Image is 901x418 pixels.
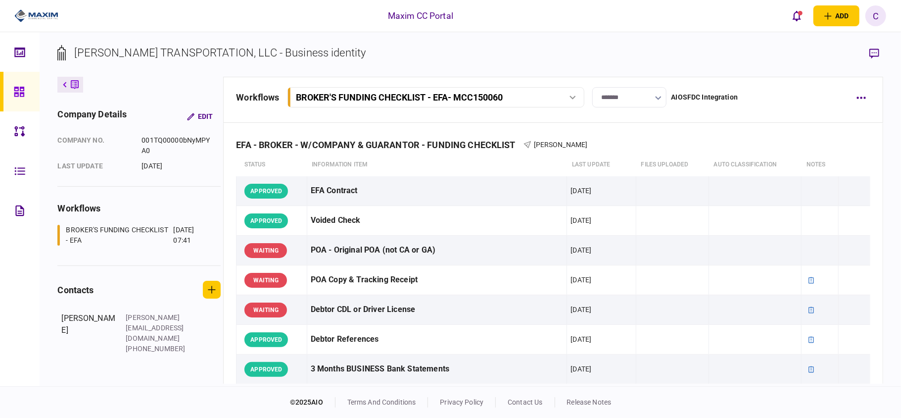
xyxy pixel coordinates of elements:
div: [DATE] [570,275,591,285]
div: workflows [236,91,279,104]
div: BROKER'S FUNDING CHECKLIST - EFA - MCC150060 [296,92,503,103]
a: contact us [508,398,542,406]
div: company no. [57,135,132,156]
div: Maxim CC Portal [388,9,453,22]
button: C [865,5,886,26]
div: last update [57,161,132,171]
div: © 2025 AIO [290,397,335,408]
div: APPROVED [244,362,288,377]
div: [DATE] [570,215,591,225]
div: [PERSON_NAME] [61,313,116,354]
button: Edit [179,107,221,125]
div: [DATE] [570,305,591,314]
th: Information item [307,154,567,176]
div: APPROVED [244,332,288,347]
div: [PERSON_NAME] TRANSPORTATION, LLC - Business identity [74,45,366,61]
div: 001TQ00000bNyMPYA0 [142,135,213,156]
div: company details [57,107,127,125]
div: 3 Months BUSINESS Bank Statements [311,358,564,380]
th: last update [567,154,636,176]
div: Debtor CDL or Driver License [311,299,564,321]
div: EFA Contract [311,180,564,202]
a: release notes [567,398,612,406]
div: POA Copy & Tracking Receipt [311,269,564,291]
div: [DATE] [570,186,591,196]
div: WAITING [244,273,287,288]
div: [DATE] [570,364,591,374]
button: open adding identity options [813,5,859,26]
div: contacts [57,283,94,297]
div: APPROVED [244,213,288,228]
button: BROKER'S FUNDING CHECKLIST - EFA- MCC150060 [287,87,584,107]
div: [DATE] [570,334,591,344]
div: Voided Check [311,209,564,232]
div: [DATE] [142,161,213,171]
th: auto classification [709,154,802,176]
div: Debtor References [311,328,564,351]
div: [DATE] 07:41 [174,225,209,246]
th: notes [802,154,838,176]
span: [PERSON_NAME] [534,141,588,149]
div: AIOSFDC Integration [671,92,738,103]
div: workflows [57,202,221,215]
div: POA - Original POA (not CA or GA) [311,239,564,261]
th: status [237,154,307,176]
div: EFA - BROKER - W/COMPANY & GUARANTOR - FUNDING CHECKLIST [236,140,523,150]
a: BROKER'S FUNDING CHECKLIST - EFA[DATE] 07:41 [57,225,208,246]
div: [PERSON_NAME][EMAIL_ADDRESS][DOMAIN_NAME] [126,313,190,344]
div: [DATE] [570,245,591,255]
div: BROKER'S FUNDING CHECKLIST - EFA [66,225,171,246]
div: [PHONE_NUMBER] [126,344,190,354]
th: Files uploaded [636,154,709,176]
img: client company logo [14,8,58,23]
div: APPROVED [244,184,288,199]
a: privacy policy [440,398,483,406]
button: open notifications list [787,5,807,26]
div: WAITING [244,303,287,317]
div: WAITING [244,243,287,258]
a: terms and conditions [347,398,416,406]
